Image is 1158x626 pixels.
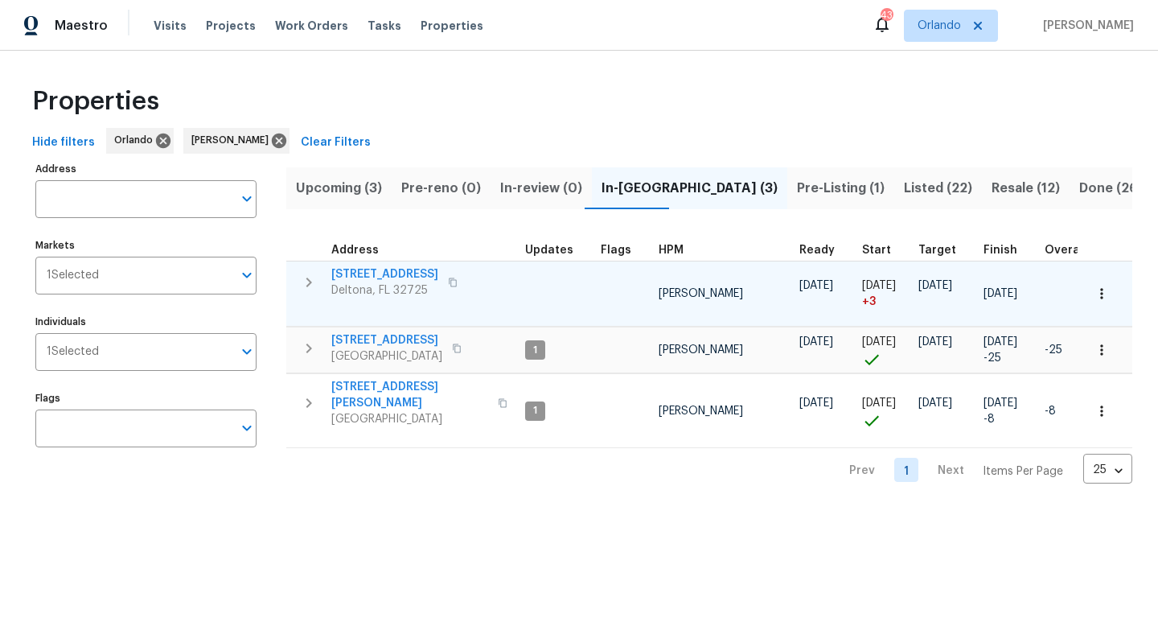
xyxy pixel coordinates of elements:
[856,327,912,373] td: Project started on time
[1079,177,1152,200] span: Done (269)
[918,280,952,291] span: [DATE]
[977,374,1038,448] td: Scheduled to finish 8 day(s) early
[35,393,257,403] label: Flags
[331,282,438,299] span: Deltona, FL 32725
[659,288,743,299] span: [PERSON_NAME]
[856,261,912,327] td: Project started 3 days late
[1045,245,1101,256] div: Days past target finish date
[236,340,258,363] button: Open
[977,327,1038,373] td: Scheduled to finish 25 day(s) early
[1038,374,1107,448] td: 8 day(s) earlier than target finish date
[601,245,631,256] span: Flags
[983,397,1017,409] span: [DATE]
[1045,245,1086,256] span: Overall
[862,280,896,291] span: [DATE]
[904,177,972,200] span: Listed (22)
[236,187,258,210] button: Open
[47,269,99,282] span: 1 Selected
[236,264,258,286] button: Open
[918,397,952,409] span: [DATE]
[659,406,743,417] span: [PERSON_NAME]
[881,10,892,22] div: 43
[236,417,258,439] button: Open
[421,19,483,33] span: Properties
[527,344,544,357] span: 1
[862,294,876,310] span: + 3
[331,348,442,364] span: [GEOGRAPHIC_DATA]
[918,336,952,348] span: [DATE]
[35,164,257,174] label: Address
[114,134,159,146] span: Orlando
[862,397,896,409] span: [DATE]
[206,19,256,33] span: Projects
[799,245,849,256] div: Earliest renovation start date (first business day after COE or Checkout)
[275,19,348,33] span: Work Orders
[35,317,257,327] label: Individuals
[401,177,481,200] span: Pre-reno (0)
[294,128,377,158] button: Clear Filters
[799,397,833,409] span: [DATE]
[154,19,187,33] span: Visits
[106,128,174,154] div: Orlando
[32,85,159,118] span: Properties
[983,288,1017,299] span: [DATE]
[894,458,918,482] a: Goto page 1
[918,245,956,256] span: Target
[183,128,289,154] div: [PERSON_NAME]
[659,344,743,356] span: [PERSON_NAME]
[797,177,885,200] span: Pre-Listing (1)
[331,332,442,348] span: [STREET_ADDRESS]
[862,245,905,256] div: Actual renovation start date
[983,458,1063,485] div: Items Per Page
[525,245,573,256] span: Updates
[35,241,257,250] label: Markets
[47,345,99,359] span: 1 Selected
[918,18,961,34] span: Orlando
[331,266,438,282] span: [STREET_ADDRESS]
[191,134,275,146] span: [PERSON_NAME]
[983,350,1001,366] span: -25
[500,177,582,200] span: In-review (0)
[331,379,488,411] span: [STREET_ADDRESS][PERSON_NAME]
[301,133,371,153] span: Clear Filters
[55,18,108,35] span: Maestro
[368,20,401,31] span: Tasks
[659,245,684,256] span: HPM
[856,374,912,448] td: Project started on time
[862,336,896,348] span: [DATE]
[26,128,101,158] button: Hide filters
[32,133,95,153] span: Hide filters
[983,411,995,427] span: -8
[799,280,833,291] span: [DATE]
[1083,451,1132,491] div: 25
[983,245,1017,256] span: Finish
[1038,327,1107,373] td: 25 day(s) earlier than target finish date
[296,177,382,200] span: Upcoming (3)
[862,245,891,256] span: Start
[1045,344,1062,356] span: -25
[331,245,379,256] span: Address
[602,177,778,200] span: In-[GEOGRAPHIC_DATA] (3)
[992,177,1060,200] span: Resale (12)
[331,411,488,427] span: [GEOGRAPHIC_DATA]
[836,458,1132,485] nav: Pagination Navigation
[799,245,835,256] span: Ready
[983,336,1017,348] span: [DATE]
[799,336,833,348] span: [DATE]
[527,404,544,418] span: 1
[1045,406,1056,417] span: -8
[1037,19,1134,33] span: [PERSON_NAME]
[918,245,971,256] div: Target renovation project end date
